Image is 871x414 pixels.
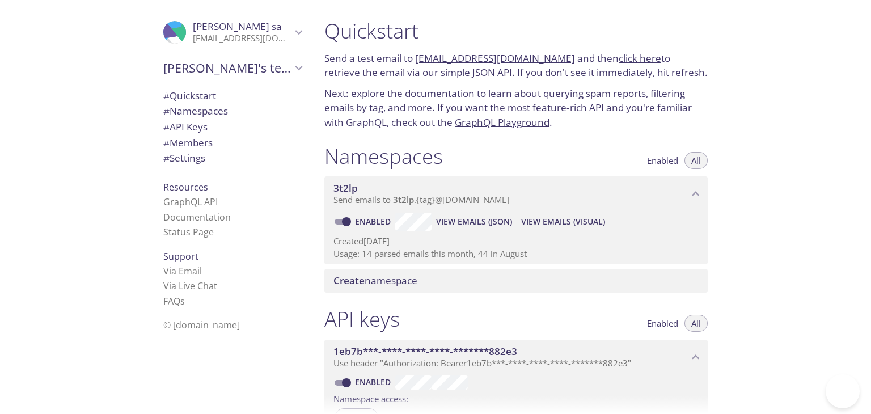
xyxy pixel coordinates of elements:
button: View Emails (Visual) [517,213,610,231]
span: # [163,89,170,102]
a: GraphQL API [163,196,218,208]
a: [EMAIL_ADDRESS][DOMAIN_NAME] [415,52,575,65]
span: API Keys [163,120,208,133]
span: [PERSON_NAME]'s team [163,60,291,76]
button: Enabled [640,152,685,169]
span: [PERSON_NAME] sa [193,20,282,33]
div: API Keys [154,119,311,135]
span: # [163,151,170,164]
a: Enabled [353,216,395,227]
span: Support [163,250,198,263]
span: # [163,120,170,133]
span: # [163,104,170,117]
div: Create namespace [324,269,708,293]
span: Create [333,274,365,287]
button: All [684,315,708,332]
span: Send emails to . {tag} @[DOMAIN_NAME] [333,194,509,205]
a: GraphQL Playground [455,116,549,129]
button: View Emails (JSON) [432,213,517,231]
div: Team Settings [154,150,311,166]
span: © [DOMAIN_NAME] [163,319,240,331]
span: Quickstart [163,89,216,102]
a: Via Live Chat [163,280,217,292]
p: Next: explore the to learn about querying spam reports, filtering emails by tag, and more. If you... [324,86,708,130]
div: Asa sa [154,14,311,51]
span: namespace [333,274,417,287]
span: 3t2lp [333,181,358,195]
p: Created [DATE] [333,235,699,247]
iframe: Help Scout Beacon - Open [826,374,860,408]
div: Asa's team [154,53,311,83]
a: click here [619,52,661,65]
a: Via Email [163,265,202,277]
p: [EMAIL_ADDRESS][DOMAIN_NAME] [193,33,291,44]
a: FAQ [163,295,185,307]
p: Usage: 14 parsed emails this month, 44 in August [333,248,699,260]
span: Resources [163,181,208,193]
div: Quickstart [154,88,311,104]
span: Namespaces [163,104,228,117]
label: Namespace access: [333,390,408,406]
p: Send a test email to and then to retrieve the email via our simple JSON API. If you don't see it ... [324,51,708,80]
a: Documentation [163,211,231,223]
div: Namespaces [154,103,311,119]
h1: Namespaces [324,143,443,169]
span: Settings [163,151,205,164]
button: Enabled [640,315,685,332]
h1: Quickstart [324,18,708,44]
span: View Emails (Visual) [521,215,605,229]
h1: API keys [324,306,400,332]
span: # [163,136,170,149]
div: Members [154,135,311,151]
span: Members [163,136,213,149]
a: Enabled [353,377,395,387]
div: 3t2lp namespace [324,176,708,212]
a: documentation [405,87,475,100]
span: s [180,295,185,307]
button: All [684,152,708,169]
span: 3t2lp [393,194,414,205]
a: Status Page [163,226,214,238]
span: View Emails (JSON) [436,215,512,229]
